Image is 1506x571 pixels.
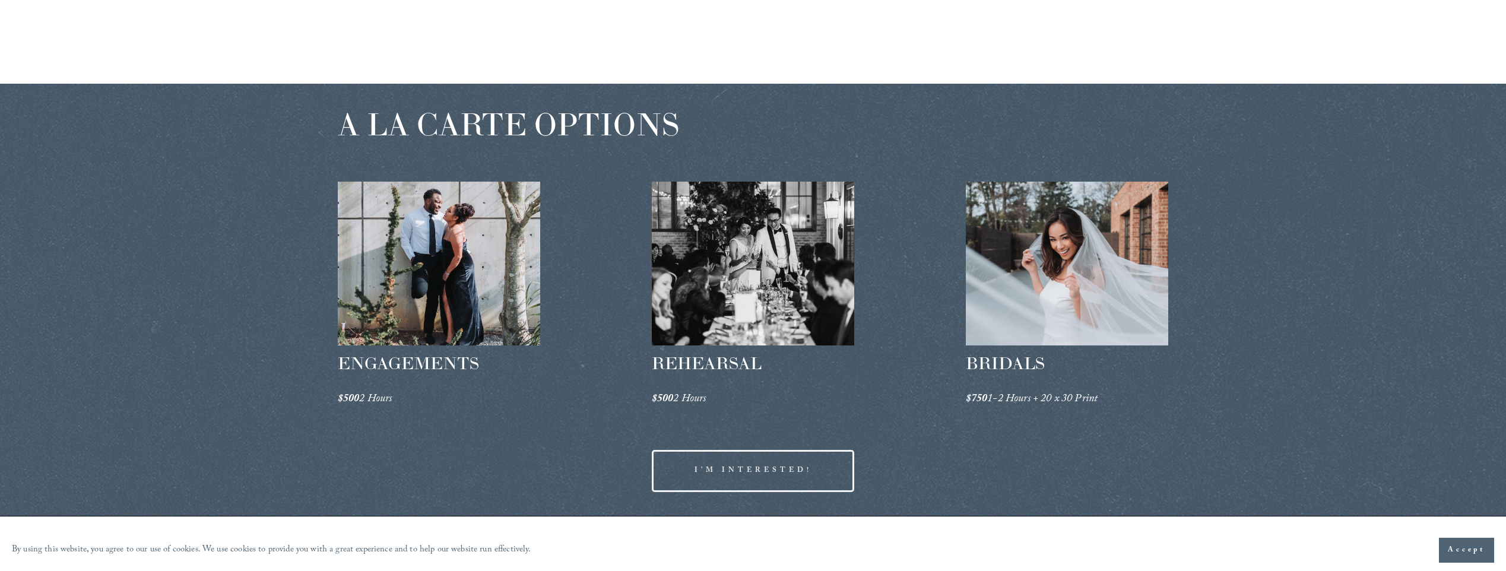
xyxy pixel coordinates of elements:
[338,391,360,409] em: $500
[652,391,674,409] em: $500
[338,104,679,144] span: A LA CARTE OPTIONS
[652,450,855,492] a: I'M INTERESTED!
[966,391,988,409] em: $750
[338,353,479,374] span: ENGAGEMENTS
[966,353,1045,374] span: BRIDALS
[673,391,706,409] em: 2 Hours
[1439,538,1494,563] button: Accept
[12,542,531,559] p: By using this website, you agree to our use of cookies. We use cookies to provide you with a grea...
[987,391,1098,409] em: 1-2 Hours + 20 x 30 Print
[1448,544,1485,556] span: Accept
[359,391,392,409] em: 2 Hours
[652,353,762,374] span: REHEARSAL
